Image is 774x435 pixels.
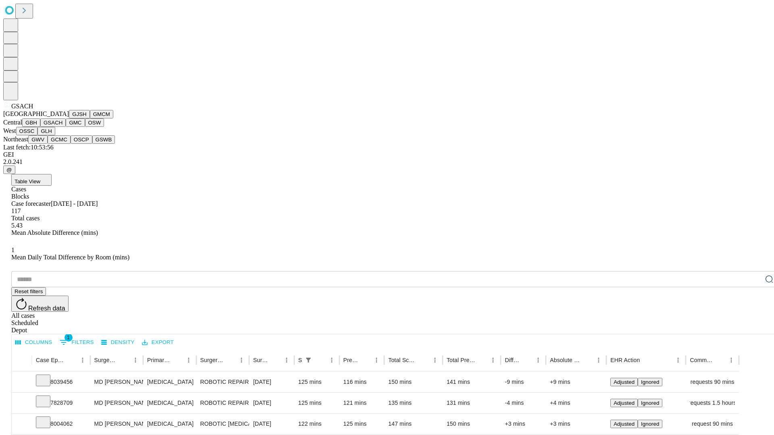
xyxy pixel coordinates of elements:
[303,354,314,366] button: Show filters
[36,414,86,434] div: 8004062
[343,414,381,434] div: 125 mins
[236,354,247,366] button: Menu
[593,354,604,366] button: Menu
[94,414,139,434] div: MD [PERSON_NAME] Md
[92,135,115,144] button: GSWB
[11,254,129,261] span: Mean Daily Total Difference by Room (mins)
[147,372,192,392] div: [MEDICAL_DATA]
[130,354,141,366] button: Menu
[476,354,487,366] button: Sort
[200,414,245,434] div: ROBOTIC [MEDICAL_DATA] REPAIR [MEDICAL_DATA] INITIAL
[641,354,652,366] button: Sort
[66,354,77,366] button: Sort
[505,393,542,413] div: -4 mins
[505,372,542,392] div: -9 mins
[200,357,224,363] div: Surgery Name
[388,357,417,363] div: Total Scheduled Duration
[15,288,43,294] span: Reset filters
[303,354,314,366] div: 1 active filter
[16,375,28,389] button: Expand
[343,372,381,392] div: 116 mins
[672,354,684,366] button: Menu
[505,357,520,363] div: Difference
[388,414,439,434] div: 147 mins
[371,354,382,366] button: Menu
[610,357,640,363] div: EHR Action
[28,305,65,312] span: Refresh data
[582,354,593,366] button: Sort
[360,354,371,366] button: Sort
[253,357,269,363] div: Surgery Date
[11,174,52,186] button: Table View
[447,414,497,434] div: 150 mins
[183,354,194,366] button: Menu
[638,378,662,386] button: Ignored
[315,354,326,366] button: Sort
[36,357,65,363] div: Case Epic Id
[298,414,335,434] div: 122 mins
[447,372,497,392] div: 141 mins
[689,393,737,413] span: requests 1.5 hours
[550,372,602,392] div: +9 mins
[641,400,659,406] span: Ignored
[614,400,635,406] span: Adjusted
[298,372,335,392] div: 125 mins
[28,135,48,144] button: GWV
[714,354,726,366] button: Sort
[253,393,290,413] div: [DATE]
[77,354,88,366] button: Menu
[16,417,28,431] button: Expand
[16,127,38,135] button: OSSC
[550,393,602,413] div: +4 mins
[200,372,245,392] div: ROBOTIC REPAIR INITIAL [MEDICAL_DATA] REDUCIBLE AGE [DEMOGRAPHIC_DATA] OR MORE
[11,287,46,296] button: Reset filters
[64,333,73,342] span: 1
[253,414,290,434] div: [DATE]
[200,393,245,413] div: ROBOTIC REPAIR INITIAL [MEDICAL_DATA] REDUCIBLE AGE [DEMOGRAPHIC_DATA] OR MORE
[11,222,23,229] span: 5.43
[85,118,104,127] button: OSW
[487,354,499,366] button: Menu
[388,372,439,392] div: 150 mins
[690,393,734,413] div: requests 1.5 hours
[37,127,55,135] button: GLH
[11,246,15,253] span: 1
[3,110,69,117] span: [GEOGRAPHIC_DATA]
[505,414,542,434] div: +3 mins
[3,166,15,174] button: @
[726,354,737,366] button: Menu
[521,354,533,366] button: Sort
[147,357,171,363] div: Primary Service
[253,372,290,392] div: [DATE]
[610,378,638,386] button: Adjusted
[298,357,302,363] div: Scheduled In Room Duration
[638,420,662,428] button: Ignored
[16,396,28,410] button: Expand
[147,414,192,434] div: [MEDICAL_DATA]
[11,103,33,110] span: GSACH
[614,379,635,385] span: Adjusted
[550,357,581,363] div: Absolute Difference
[225,354,236,366] button: Sort
[388,393,439,413] div: 135 mins
[610,399,638,407] button: Adjusted
[36,393,86,413] div: 7828709
[11,207,21,214] span: 117
[690,357,713,363] div: Comments
[690,372,734,392] div: requests 90 mins
[638,399,662,407] button: Ignored
[3,136,28,143] span: Northeast
[418,354,429,366] button: Sort
[610,420,638,428] button: Adjusted
[40,118,66,127] button: GSACH
[48,135,71,144] button: GCMC
[6,167,12,173] span: @
[172,354,183,366] button: Sort
[641,421,659,427] span: Ignored
[614,421,635,427] span: Adjusted
[447,393,497,413] div: 131 mins
[15,178,40,184] span: Table View
[58,336,96,349] button: Show filters
[691,372,734,392] span: requests 90 mins
[3,144,54,151] span: Last fetch: 10:53:56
